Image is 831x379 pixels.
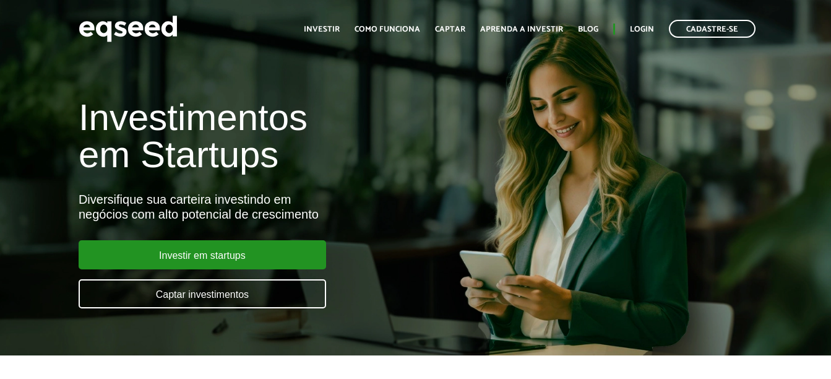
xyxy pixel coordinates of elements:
[355,25,420,33] a: Como funciona
[435,25,465,33] a: Captar
[79,192,476,222] div: Diversifique sua carteira investindo em negócios com alto potencial de crescimento
[79,240,326,269] a: Investir em startups
[669,20,756,38] a: Cadastre-se
[79,279,326,308] a: Captar investimentos
[480,25,563,33] a: Aprenda a investir
[578,25,598,33] a: Blog
[79,12,178,45] img: EqSeed
[630,25,654,33] a: Login
[79,99,476,173] h1: Investimentos em Startups
[304,25,340,33] a: Investir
